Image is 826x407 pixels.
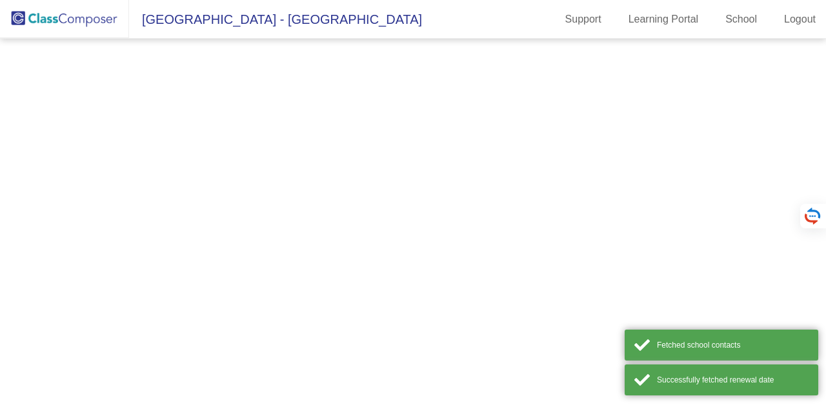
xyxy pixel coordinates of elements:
a: School [715,9,767,30]
a: Learning Portal [618,9,709,30]
span: [GEOGRAPHIC_DATA] - [GEOGRAPHIC_DATA] [129,9,422,30]
a: Logout [774,9,826,30]
div: Successfully fetched renewal date [657,374,809,386]
div: Fetched school contacts [657,339,809,351]
a: Support [555,9,612,30]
